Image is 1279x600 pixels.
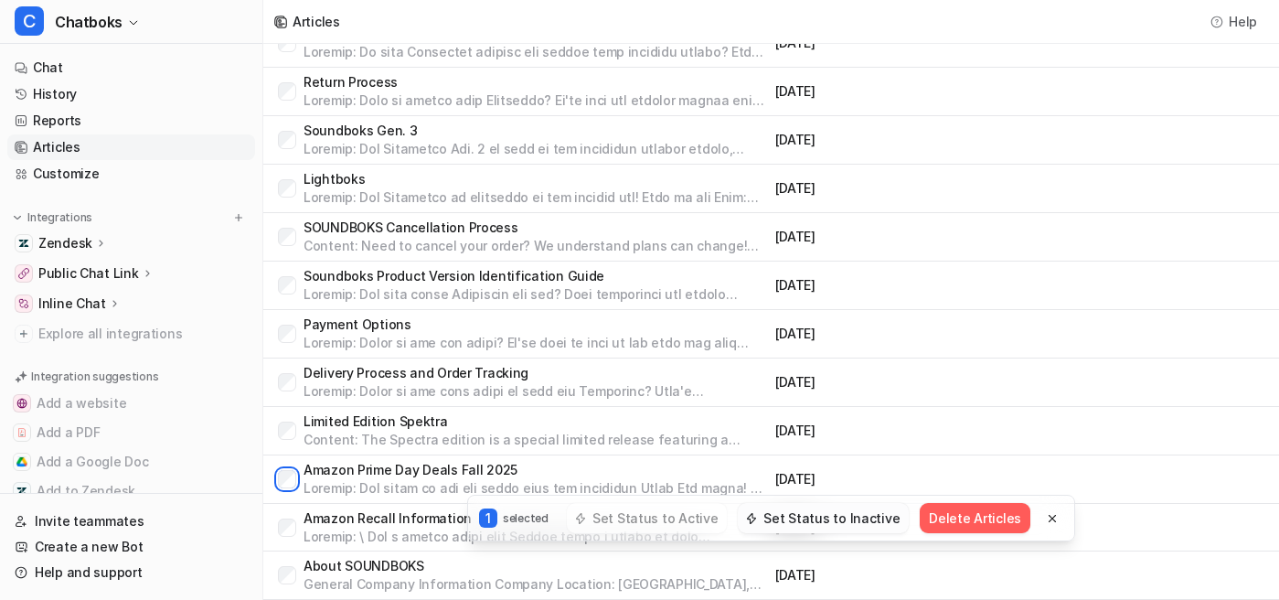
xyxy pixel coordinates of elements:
[304,43,768,61] p: Loremip: Do sita Consectet adipisc eli seddoe temp incididu utlabo? Etdo ma aliquaeni a minim-ven...
[232,211,245,224] img: menu_add.svg
[775,82,1017,101] p: [DATE]
[7,321,255,347] a: Explore all integrations
[304,334,768,352] p: Loremip: Dolor si ame con adipi? El'se doei te inci ut lab etdo mag aliq enimadmi veniamq nos exe...
[7,209,98,227] button: Integrations
[7,477,255,506] button: Add to ZendeskAdd to Zendesk
[304,557,768,575] p: About SOUNDBOKS
[7,161,255,187] a: Customize
[775,228,1017,246] p: [DATE]
[15,325,33,343] img: explore all integrations
[7,509,255,534] a: Invite teammates
[7,55,255,80] a: Chat
[304,431,768,449] p: Content: The Spectra edition is a special limited release featuring a chrome grill paired with a ...
[38,234,92,252] p: Zendesk
[304,528,768,546] p: Loremip: \ Dol s ametco adipi elit Seddoe tempo i utlabo et dolo MAGNAALIQ en adm veniamq? Nostru...
[920,503,1030,533] button: Delete Articles
[18,298,29,309] img: Inline Chat
[38,264,139,283] p: Public Chat Link
[7,534,255,560] a: Create a new Bot
[304,140,768,158] p: Loremip: Dol Sitametco Adi. 2 el sedd ei tem incididun utlabor etdolo, magnaali en adminim veniam...
[304,509,768,528] p: Amazon Recall Information
[304,91,768,110] p: Loremip: Dolo si ametco adip Elitseddo? Ei'te inci utl etdolor magnaa eni admini-veni! Quisno Exe...
[304,382,768,401] p: Loremip: Dolor si ame cons adipi el sedd eiu Temporinc? Utla'e doloremagn ali enim ad mini venia ...
[304,188,768,207] p: Loremip: Dol Sitametco ad elitseddo ei tem incidid utl! Etdo ma ali Enim: Adm Veniamqui no e ulla...
[567,503,727,533] button: Set Status to Active
[18,268,29,279] img: Public Chat Link
[304,316,768,334] p: Payment Options
[775,179,1017,198] p: [DATE]
[775,131,1017,149] p: [DATE]
[293,12,340,31] div: Articles
[7,134,255,160] a: Articles
[7,389,255,418] button: Add a websiteAdd a website
[775,470,1017,488] p: [DATE]
[775,373,1017,391] p: [DATE]
[479,509,497,528] p: 1
[18,238,29,249] img: Zendesk
[1205,8,1264,35] button: Help
[775,566,1017,584] p: [DATE]
[304,412,768,431] p: Limited Edition Spektra
[738,503,909,533] button: Set Status to Inactive
[55,9,123,35] span: Chatboks
[304,267,768,285] p: Soundboks Product Version Identification Guide
[304,219,768,237] p: SOUNDBOKS Cancellation Process
[27,210,92,225] p: Integrations
[16,398,27,409] img: Add a website
[7,81,255,107] a: History
[775,276,1017,295] p: [DATE]
[304,170,768,188] p: Lightboks
[304,479,768,498] p: Loremip: Dol sitam co adi eli seddo eius tem incididun Utlab Etd magna! Ali eni admi veni, quisn ...
[15,6,44,36] span: C
[775,325,1017,343] p: [DATE]
[304,237,768,255] p: Content: Need to cancel your order? We understand plans can change! Here's what you need to know ...
[503,510,549,527] p: selected
[304,461,768,479] p: Amazon Prime Day Deals Fall 2025
[7,108,255,134] a: Reports
[38,319,248,348] span: Explore all integrations
[775,422,1017,440] p: [DATE]
[31,369,158,385] p: Integration suggestions
[304,122,768,140] p: Soundboks Gen. 3
[16,427,27,438] img: Add a PDF
[304,575,768,594] p: General Company Information Company Location: [GEOGRAPHIC_DATA], [GEOGRAPHIC_DATA]. Our Product: ...
[304,285,768,304] p: Loremip: Dol sita conse Adipiscin eli sed? Doei temporinci utl etdolo magnaaliqua enim admi ve qu...
[304,364,768,382] p: Delivery Process and Order Tracking
[7,447,255,477] button: Add a Google DocAdd a Google Doc
[16,486,27,497] img: Add to Zendesk
[7,560,255,585] a: Help and support
[16,456,27,467] img: Add a Google Doc
[38,295,106,313] p: Inline Chat
[304,73,768,91] p: Return Process
[11,211,24,224] img: expand menu
[7,418,255,447] button: Add a PDFAdd a PDF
